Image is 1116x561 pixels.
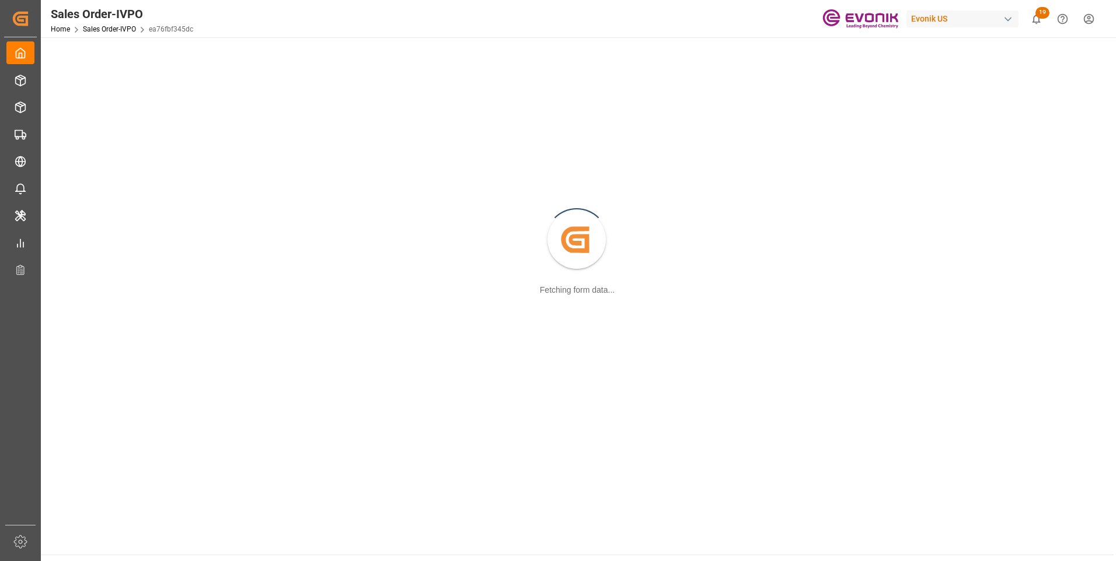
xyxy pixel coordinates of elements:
[1049,6,1076,32] button: Help Center
[906,8,1023,30] button: Evonik US
[822,9,898,29] img: Evonik-brand-mark-Deep-Purple-RGB.jpeg_1700498283.jpeg
[1023,6,1049,32] button: show 19 new notifications
[51,25,70,33] a: Home
[906,10,1019,27] div: Evonik US
[51,5,193,23] div: Sales Order-IVPO
[540,284,615,296] div: Fetching form data...
[1035,7,1049,19] span: 19
[83,25,136,33] a: Sales Order-IVPO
